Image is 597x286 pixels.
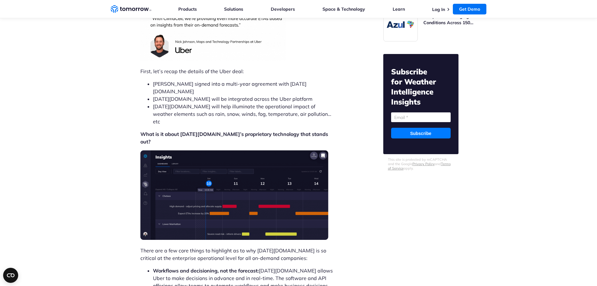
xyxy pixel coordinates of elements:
[383,7,477,41] a: Read How Azul Airlines Adapted to Changing Conditions Across 150 Locations Using Tomorrow.io’s Re...
[432,7,445,12] a: Log In
[224,6,243,12] a: Solutions
[391,67,451,107] h2: Subscribe for Weather Intelligence Insights
[393,6,405,12] a: Learn
[111,4,151,14] a: Home link
[3,268,18,283] button: Open CMP widget
[140,67,335,75] p: First, let’s recap the details of the Uber deal:
[140,247,335,262] p: There are a few core things to highlight as to why [DATE][DOMAIN_NAME] is so critical at the ente...
[153,267,259,274] strong: Workflows and decisioning, not the forecast:
[153,95,335,103] li: [DATE][DOMAIN_NAME] will be integrated across the Uber platform
[153,80,335,95] li: [PERSON_NAME] signed into a multi-year agreement with [DATE][DOMAIN_NAME]
[140,131,328,145] strong: What is it about [DATE][DOMAIN_NAME]’s proprietary technology that stands out?
[153,103,331,125] span: [DATE][DOMAIN_NAME] will help illuminate the operational impact of weather elements such as rain,...
[391,128,451,138] input: Subscribe
[388,157,454,170] p: This site is protected by reCAPTCHA and the Google and apply.
[388,162,451,170] a: Terms of Service
[412,162,435,166] a: Privacy Policy
[271,6,295,12] a: Developers
[391,112,451,122] input: Email *
[453,4,486,14] a: Get Demo
[178,6,197,12] a: Products
[322,6,365,12] a: Space & Technology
